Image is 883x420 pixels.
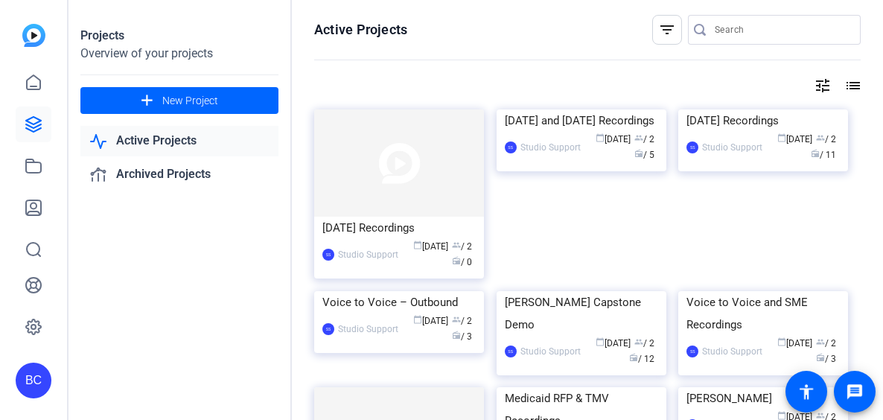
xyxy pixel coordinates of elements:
[777,337,786,346] span: calendar_today
[16,363,51,398] div: BC
[413,241,422,249] span: calendar_today
[452,257,472,267] span: / 0
[322,323,334,335] div: SS
[629,354,654,364] span: / 12
[452,316,472,326] span: / 2
[413,241,448,252] span: [DATE]
[702,344,762,359] div: Studio Support
[596,133,605,142] span: calendar_today
[520,344,581,359] div: Studio Support
[322,291,476,314] div: Voice to Voice – Outbound
[22,24,45,47] img: blue-gradient.svg
[777,133,786,142] span: calendar_today
[322,249,334,261] div: SS
[634,338,654,349] span: / 2
[413,316,448,326] span: [DATE]
[686,346,698,357] div: SS
[816,133,825,142] span: group
[816,337,825,346] span: group
[816,134,836,144] span: / 2
[452,241,461,249] span: group
[715,21,849,39] input: Search
[634,133,643,142] span: group
[634,149,643,158] span: radio
[702,140,762,155] div: Studio Support
[634,337,643,346] span: group
[811,150,836,160] span: / 11
[80,159,278,190] a: Archived Projects
[629,353,638,362] span: radio
[322,217,476,239] div: [DATE] Recordings
[452,331,461,340] span: radio
[816,411,825,420] span: group
[777,411,786,420] span: calendar_today
[816,354,836,364] span: / 3
[686,291,840,336] div: Voice to Voice and SME Recordings
[658,21,676,39] mat-icon: filter_list
[596,338,631,349] span: [DATE]
[505,109,658,132] div: [DATE] and [DATE] Recordings
[162,93,218,109] span: New Project
[80,126,278,156] a: Active Projects
[596,134,631,144] span: [DATE]
[777,338,812,349] span: [DATE]
[452,331,472,342] span: / 3
[686,141,698,153] div: SS
[80,87,278,114] button: New Project
[413,315,422,324] span: calendar_today
[846,383,864,401] mat-icon: message
[505,141,517,153] div: SS
[505,291,658,336] div: [PERSON_NAME] Capstone Demo
[505,346,517,357] div: SS
[816,338,836,349] span: / 2
[686,109,840,132] div: [DATE] Recordings
[811,149,820,158] span: radio
[816,353,825,362] span: radio
[452,315,461,324] span: group
[520,140,581,155] div: Studio Support
[138,92,156,110] mat-icon: add
[634,134,654,144] span: / 2
[797,383,815,401] mat-icon: accessibility
[777,134,812,144] span: [DATE]
[338,322,398,337] div: Studio Support
[452,241,472,252] span: / 2
[80,27,278,45] div: Projects
[814,77,832,95] mat-icon: tune
[843,77,861,95] mat-icon: list
[596,337,605,346] span: calendar_today
[338,247,398,262] div: Studio Support
[452,256,461,265] span: radio
[634,150,654,160] span: / 5
[686,387,840,410] div: [PERSON_NAME]
[314,21,407,39] h1: Active Projects
[80,45,278,63] div: Overview of your projects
